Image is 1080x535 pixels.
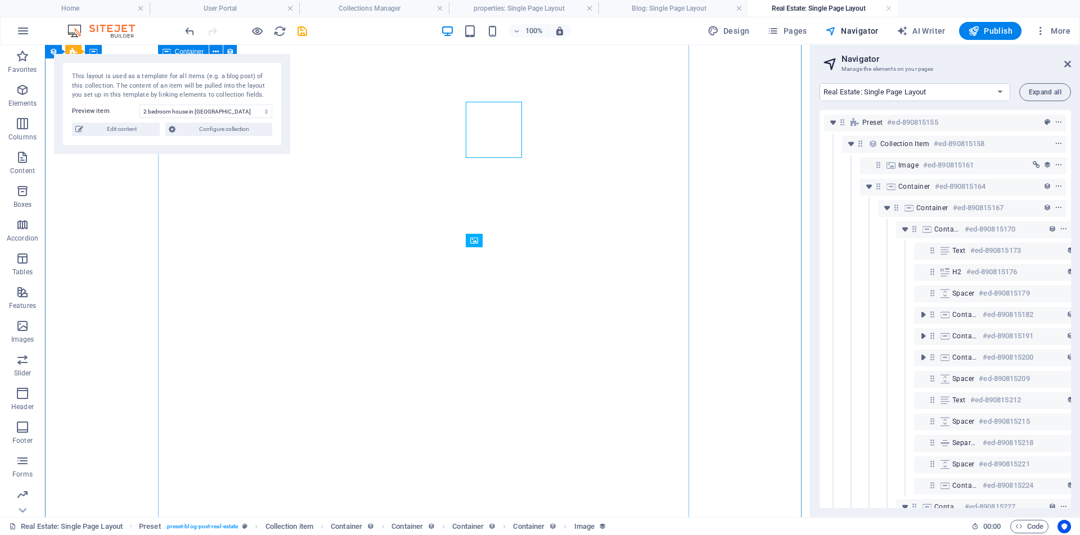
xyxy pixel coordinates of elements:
h6: #ed-890815155 [887,116,938,129]
span: Text [952,246,966,255]
span: Click to select. Double-click to edit [574,520,595,533]
button: More [1030,22,1075,40]
button: Edit content [72,123,160,136]
h6: #ed-890815170 [965,223,1015,236]
h6: #ed-890815179 [979,287,1029,300]
button: context-menu [1053,116,1064,129]
h6: #ed-890815158 [934,137,984,151]
p: Columns [8,133,37,142]
button: collection-bound [1065,265,1076,279]
button: collection-bound [1042,158,1053,172]
i: Undo: Insert preset assets (Ctrl+Z) [183,25,196,38]
h6: #ed-890815173 [970,244,1021,257]
h6: #ed-890815176 [966,265,1017,279]
button: Pages [763,22,811,40]
h6: #ed-890815224 [983,479,1033,492]
i: On resize automatically adjust zoom level to fit chosen device. [555,26,565,36]
button: Expand all [1019,83,1071,101]
span: . preset-blog-post-real-estate [165,520,238,533]
span: Publish [968,25,1012,37]
span: Container [916,203,948,212]
span: Expand all [1029,89,1061,96]
button: undo [183,24,196,38]
button: collection-bound [1065,479,1076,492]
nav: breadcrumb [139,520,606,533]
span: Spacer [952,374,974,383]
span: Spacer [952,289,974,298]
button: context-menu [1053,180,1064,193]
i: This element is bound to a collection [599,523,606,530]
button: toggle-expand [826,116,840,129]
p: Boxes [13,200,32,209]
h6: 100% [525,24,543,38]
p: Tables [12,267,33,276]
button: collection [1047,500,1058,514]
button: collection [1065,351,1076,364]
span: Preset [862,118,883,127]
button: Code [1010,520,1048,533]
span: Click to select. Double-click to edit [513,520,544,533]
button: reload [273,24,286,38]
i: This element can be bound to a collection field [549,523,556,530]
button: Click here to leave preview mode and continue editing [250,24,264,38]
i: This element can be bound to a collection field [367,523,374,530]
span: 00 00 [983,520,1001,533]
span: Pages [767,25,807,37]
i: This element is a customizable preset [242,523,247,529]
p: Header [11,402,34,411]
button: Usercentrics [1057,520,1071,533]
span: Container [952,332,978,341]
span: More [1035,25,1070,37]
h6: #ed-890815161 [923,158,974,172]
button: AI Writer [892,22,950,40]
h6: #ed-890815227 [965,500,1015,514]
button: Design [703,22,754,40]
h6: #ed-890815164 [935,180,985,193]
i: This element can be bound to a collection field [488,523,496,530]
button: collection [1042,201,1053,215]
button: context-menu [1053,201,1064,215]
button: toggle-expand [916,329,930,343]
p: Slider [14,369,31,378]
span: Spacer [952,460,974,469]
button: collection [1065,308,1076,321]
span: Container [952,353,978,362]
h4: Blog: Single Page Layout [598,2,748,15]
h6: #ed-890815221 [979,457,1029,471]
span: Click to select. Double-click to edit [331,520,362,533]
h2: Navigator [841,54,1071,64]
span: Container [175,48,204,55]
h6: #ed-890815200 [983,351,1033,364]
span: Container [952,481,978,490]
span: Click to select. Double-click to edit [265,520,313,533]
span: Container [934,502,960,511]
span: Click to select. Double-click to edit [452,520,484,533]
h6: #ed-890815209 [979,372,1029,386]
span: Container [952,310,978,319]
button: collection [1047,223,1058,236]
button: toggle-expand [880,201,894,215]
p: Footer [12,436,33,445]
p: Accordion [7,234,38,243]
span: Code [1015,520,1043,533]
span: AI Writer [897,25,946,37]
button: preset [1042,116,1053,129]
button: context-menu [1058,223,1069,236]
button: collection [1042,180,1053,193]
h6: #ed-890815191 [983,329,1033,343]
h4: properties: Single Page Layout [449,2,598,15]
p: Images [11,335,34,344]
span: Edit content [87,123,156,136]
span: Configure collection [179,123,269,136]
h6: #ed-890815167 [953,201,1003,215]
button: toggle-expand [916,308,930,321]
span: Text [952,396,966,405]
button: toggle-expand [898,223,912,236]
p: Content [10,166,35,175]
h6: #ed-890815182 [983,308,1033,321]
button: save [295,24,309,38]
img: Editor Logo [65,24,149,38]
button: Publish [959,22,1021,40]
h6: Session time [971,520,1001,533]
button: Configure collection [165,123,272,136]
